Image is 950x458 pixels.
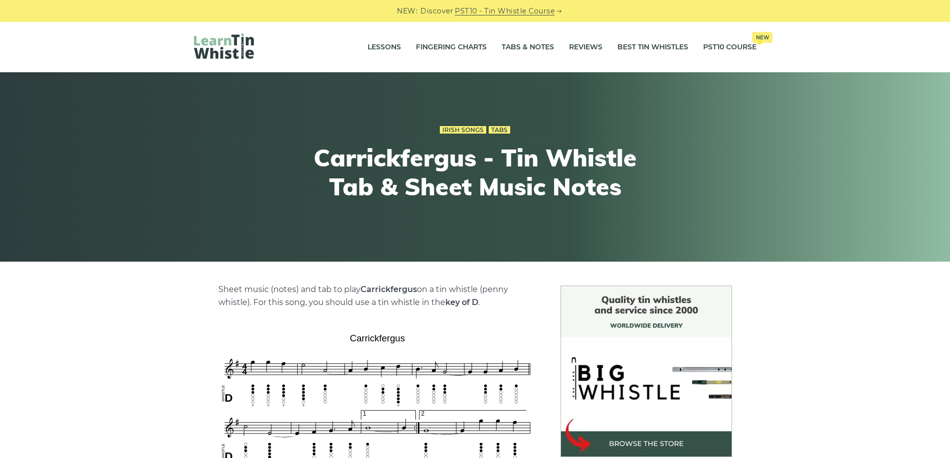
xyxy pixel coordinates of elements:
a: Reviews [569,35,602,60]
a: Lessons [368,35,401,60]
a: Irish Songs [440,126,486,134]
a: Best Tin Whistles [617,35,688,60]
a: Tabs [489,126,510,134]
a: Fingering Charts [416,35,487,60]
p: Sheet music (notes) and tab to play on a tin whistle (penny whistle). For this song, you should u... [218,283,537,309]
strong: Carrickfergus [361,285,417,294]
h1: Carrickfergus - Tin Whistle Tab & Sheet Music Notes [292,144,659,201]
img: BigWhistle Tin Whistle Store [561,286,732,457]
span: New [752,32,772,43]
img: LearnTinWhistle.com [194,33,254,59]
a: Tabs & Notes [502,35,554,60]
a: PST10 CourseNew [703,35,757,60]
strong: key of D [445,298,478,307]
